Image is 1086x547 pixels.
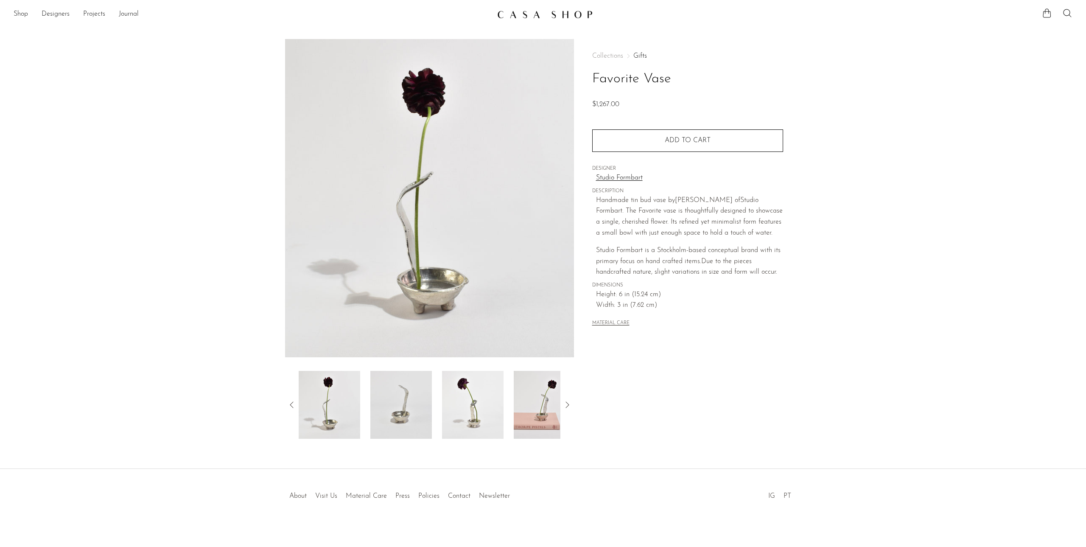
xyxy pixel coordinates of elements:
[42,9,70,20] a: Designers
[592,53,623,59] span: Collections
[592,129,783,151] button: Add to cart
[592,188,783,195] span: DESCRIPTION
[448,493,470,499] a: Contact
[285,39,574,357] img: Favorite Vase
[14,9,28,20] a: Shop
[784,493,791,499] a: PT
[596,247,781,265] span: Studio Formbart is a Stockholm-based conceptual brand with its primary focus on hand crafted items.
[119,9,139,20] a: Journal
[346,493,387,499] a: Material Care
[768,493,775,499] a: IG
[395,493,410,499] a: Press
[665,137,711,144] span: Add to cart
[442,371,504,439] img: Favorite Vase
[592,53,783,59] nav: Breadcrumbs
[14,7,490,22] nav: Desktop navigation
[596,289,783,300] span: Height: 6 in (15.24 cm)
[370,371,432,439] img: Favorite Vase
[592,165,783,173] span: DESIGNER
[592,68,783,90] h1: Favorite Vase
[315,493,337,499] a: Visit Us
[83,9,105,20] a: Projects
[14,7,490,22] ul: NEW HEADER MENU
[764,486,795,502] ul: Social Medias
[299,371,360,439] img: Favorite Vase
[418,493,439,499] a: Policies
[592,101,619,108] span: $1,267.00
[596,245,783,278] p: Due to the pieces handcrafted nature, slight variations in size and form will occur.
[592,320,630,327] button: MATERIAL CARE
[289,493,307,499] a: About
[596,300,783,311] span: Width: 3 in (7.62 cm)
[596,195,783,238] p: Handmade tin bud vase by Studio Formbart. The Favorite vase is thoughtfully designed to showcase ...
[285,486,514,502] ul: Quick links
[592,282,783,289] span: DIMENSIONS
[514,371,575,439] img: Favorite Vase
[633,53,647,59] a: Gifts
[675,197,740,204] span: [PERSON_NAME] of
[596,173,783,184] a: Studio Formbart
